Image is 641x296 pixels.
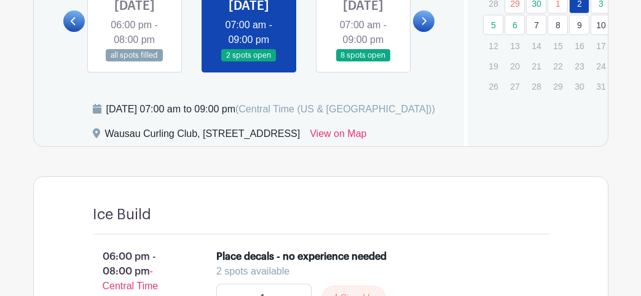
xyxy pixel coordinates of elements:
p: 29 [548,77,568,96]
p: 15 [548,36,568,55]
p: 13 [505,36,525,55]
p: 31 [591,77,611,96]
p: 20 [505,56,525,76]
p: 22 [548,56,568,76]
p: 17 [591,36,611,55]
p: 16 [569,36,589,55]
p: 21 [526,56,546,76]
a: 5 [483,15,503,35]
div: Wausau Curling Club, [STREET_ADDRESS] [105,127,301,146]
p: 19 [483,56,503,76]
div: Place decals - no experience needed [216,249,387,264]
p: 27 [505,77,525,96]
a: 9 [569,15,589,35]
p: 14 [526,36,546,55]
span: (Central Time (US & [GEOGRAPHIC_DATA])) [235,104,435,114]
h4: Ice Build [93,206,151,224]
p: 30 [569,77,589,96]
p: 12 [483,36,503,55]
div: [DATE] 07:00 am to 09:00 pm [106,102,435,117]
div: 2 spots available [216,264,524,279]
a: 8 [548,15,568,35]
p: 24 [591,56,611,76]
a: 6 [505,15,525,35]
p: 28 [526,77,546,96]
p: 26 [483,77,503,96]
a: View on Map [310,127,366,146]
a: 7 [526,15,546,35]
a: 10 [591,15,611,35]
p: 23 [569,56,589,76]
